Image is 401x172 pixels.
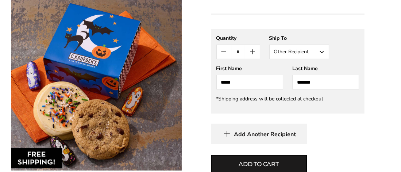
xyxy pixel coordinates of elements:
[245,45,259,59] button: Count plus
[211,124,307,144] button: Add Another Recipient
[216,75,283,89] input: First Name
[216,95,359,102] div: *Shipping address will be collected at checkout
[234,131,296,138] span: Add Another Recipient
[216,35,260,42] div: Quantity
[217,45,231,59] button: Count minus
[269,35,329,42] div: Ship To
[292,65,359,72] div: Last Name
[211,29,365,114] gfm-form: New recipient
[231,45,245,59] input: Quantity
[292,75,359,89] input: Last Name
[239,160,279,169] span: Add to cart
[216,65,283,72] div: First Name
[269,45,329,59] button: Other Recipient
